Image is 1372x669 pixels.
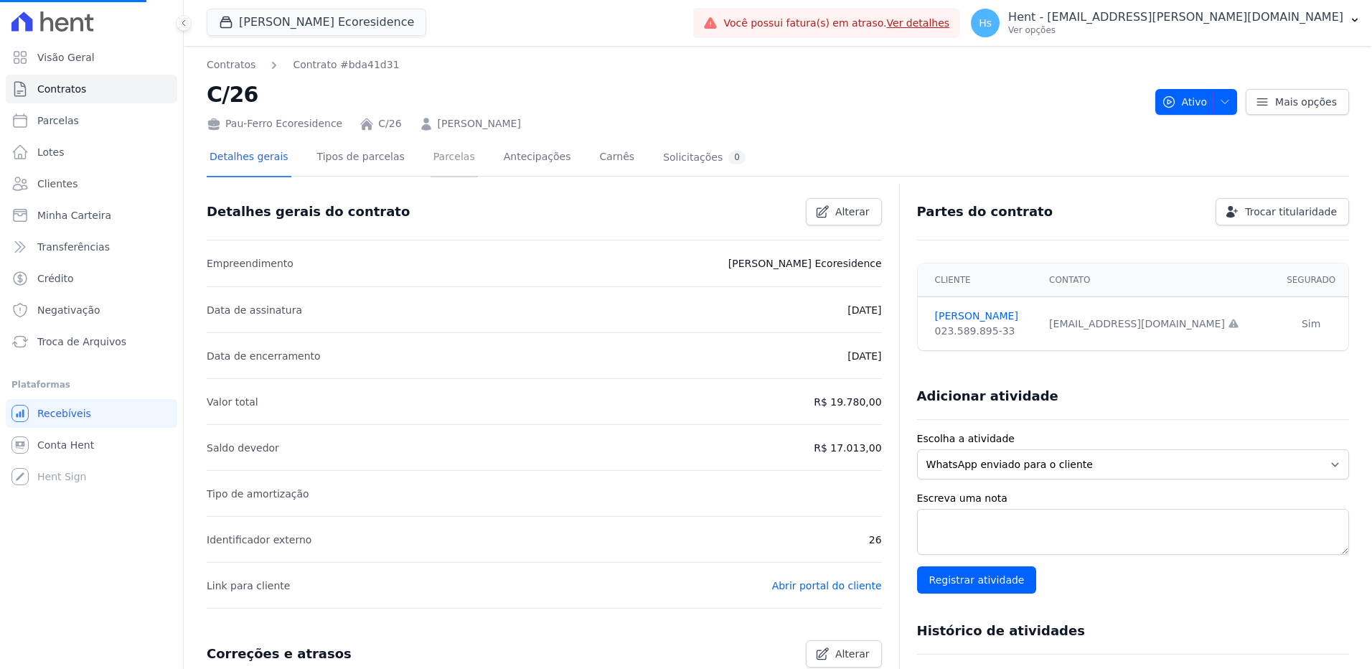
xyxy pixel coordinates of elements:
a: [PERSON_NAME] [438,116,521,131]
span: Transferências [37,240,110,254]
a: Transferências [6,233,177,261]
button: Hs Hent - [EMAIL_ADDRESS][PERSON_NAME][DOMAIN_NAME] Ver opções [959,3,1372,43]
th: Cliente [918,263,1041,297]
p: Empreendimento [207,255,293,272]
span: Conta Hent [37,438,94,452]
a: Troca de Arquivos [6,327,177,356]
a: Lotes [6,138,177,167]
a: Parcelas [6,106,177,135]
span: Contratos [37,82,86,96]
label: Escreva uma nota [917,491,1349,506]
p: [PERSON_NAME] Ecoresidence [728,255,882,272]
a: Crédito [6,264,177,293]
h3: Detalhes gerais do contrato [207,203,410,220]
div: Plataformas [11,376,171,393]
nav: Breadcrumb [207,57,400,72]
p: 26 [869,531,882,548]
th: Segurado [1274,263,1348,297]
a: Negativação [6,296,177,324]
a: Minha Carteira [6,201,177,230]
p: [DATE] [847,301,881,319]
span: Minha Carteira [37,208,111,223]
div: Pau-Ferro Ecoresidence [207,116,342,131]
p: Link para cliente [207,577,290,594]
span: Clientes [37,177,77,191]
p: Tipo de amortização [207,485,309,502]
a: Antecipações [501,139,574,177]
p: Data de assinatura [207,301,302,319]
label: Escolha a atividade [917,431,1349,446]
a: C/26 [378,116,401,131]
a: Recebíveis [6,399,177,428]
td: Sim [1274,297,1348,351]
p: Saldo devedor [207,439,279,457]
p: R$ 19.780,00 [814,393,881,411]
span: Crédito [37,271,74,286]
span: Lotes [37,145,65,159]
a: [PERSON_NAME] [935,309,1033,324]
a: Mais opções [1246,89,1349,115]
th: Contato [1040,263,1274,297]
h3: Histórico de atividades [917,622,1085,640]
p: Ver opções [1008,24,1343,36]
a: Detalhes gerais [207,139,291,177]
p: Valor total [207,393,258,411]
input: Registrar atividade [917,566,1037,594]
div: 023.589.895-33 [935,324,1033,339]
a: Contratos [207,57,255,72]
a: Conta Hent [6,431,177,459]
a: Contratos [6,75,177,103]
a: Solicitações0 [660,139,748,177]
span: Parcelas [37,113,79,128]
button: [PERSON_NAME] Ecoresidence [207,9,426,36]
span: Ativo [1162,89,1208,115]
div: 0 [728,151,746,164]
p: R$ 17.013,00 [814,439,881,457]
span: Negativação [37,303,100,317]
span: Mais opções [1275,95,1337,109]
h3: Correções e atrasos [207,645,352,663]
p: Identificador externo [207,531,311,548]
nav: Breadcrumb [207,57,1144,72]
div: Solicitações [663,151,746,164]
p: Data de encerramento [207,347,321,365]
button: Ativo [1155,89,1238,115]
a: Visão Geral [6,43,177,72]
span: Alterar [835,205,870,219]
a: Alterar [806,640,882,668]
h3: Adicionar atividade [917,388,1058,405]
span: Hs [979,18,992,28]
a: Alterar [806,198,882,225]
span: Recebíveis [37,406,91,421]
span: Você possui fatura(s) em atraso. [723,16,949,31]
a: Tipos de parcelas [314,139,408,177]
span: Alterar [835,647,870,661]
span: Troca de Arquivos [37,334,126,349]
a: Abrir portal do cliente [772,580,882,591]
h2: C/26 [207,78,1144,111]
p: Hent - [EMAIL_ADDRESS][PERSON_NAME][DOMAIN_NAME] [1008,10,1343,24]
a: Clientes [6,169,177,198]
div: [EMAIL_ADDRESS][DOMAIN_NAME] [1049,317,1265,332]
a: Carnês [596,139,637,177]
a: Ver detalhes [887,17,950,29]
a: Trocar titularidade [1216,198,1349,225]
h3: Partes do contrato [917,203,1053,220]
span: Visão Geral [37,50,95,65]
p: [DATE] [847,347,881,365]
a: Parcelas [431,139,478,177]
a: Contrato #bda41d31 [293,57,399,72]
span: Trocar titularidade [1245,205,1337,219]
